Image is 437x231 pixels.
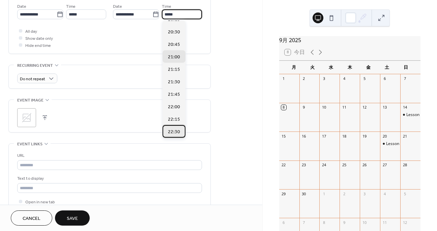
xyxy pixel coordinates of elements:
div: 6 [382,76,387,81]
div: 21 [402,134,407,139]
div: 22 [281,163,286,168]
span: Recurring event [17,62,53,69]
span: Open in new tab [25,199,55,206]
div: 18 [342,134,347,139]
span: Event image [17,97,43,104]
span: Date [113,3,122,10]
div: 水 [322,61,340,74]
button: Cancel [11,210,52,226]
div: 9月 2025 [279,36,420,44]
div: 12 [362,105,367,110]
div: 14 [402,105,407,110]
span: 22:00 [168,104,180,111]
div: 11 [342,105,347,110]
div: 1 [281,76,286,81]
div: ; [17,108,36,127]
span: 20:30 [168,29,180,36]
div: Lesson [406,112,419,118]
div: 20 [382,134,387,139]
div: 9 [301,105,307,110]
span: All day [25,28,37,35]
span: Do not repeat [20,75,45,83]
span: 22:30 [168,128,180,136]
div: 30 [301,191,307,196]
div: 25 [342,163,347,168]
div: 火 [303,61,322,74]
span: Time [162,3,171,10]
div: 8 [321,220,326,225]
div: 10 [321,105,326,110]
div: 3 [321,76,326,81]
div: 24 [321,163,326,168]
div: 3 [362,191,367,196]
span: Date [17,3,26,10]
div: 11 [382,220,387,225]
div: 23 [301,163,307,168]
div: 月 [285,61,303,74]
span: 22:15 [168,116,180,123]
div: 12 [402,220,407,225]
div: 5 [362,76,367,81]
div: 日 [397,61,415,74]
span: 21:15 [168,66,180,73]
div: 木 [341,61,359,74]
div: 17 [321,134,326,139]
span: Event links [17,141,42,148]
div: 7 [301,220,307,225]
div: 28 [402,163,407,168]
div: 26 [362,163,367,168]
div: 9 [342,220,347,225]
span: Cancel [23,215,40,222]
div: 13 [382,105,387,110]
div: 29 [281,191,286,196]
button: Save [55,210,90,226]
div: 土 [378,61,396,74]
div: Lesson [386,141,399,147]
div: Text to display [17,175,201,182]
span: Show date only [25,35,53,42]
span: Save [67,215,78,222]
span: Hide end time [25,42,51,49]
div: 15 [281,134,286,139]
span: 21:30 [168,79,180,86]
div: Lesson [380,141,400,147]
div: 19 [362,134,367,139]
div: 4 [342,76,347,81]
span: 21:00 [168,54,180,61]
div: Lesson [400,112,420,118]
div: 4 [382,191,387,196]
div: 金 [359,61,378,74]
span: 21:45 [168,91,180,98]
div: 27 [382,163,387,168]
div: 10 [362,220,367,225]
span: Time [66,3,76,10]
div: 5 [402,191,407,196]
div: 1 [321,191,326,196]
div: 2 [301,76,307,81]
span: 20:45 [168,41,180,48]
div: 7 [402,76,407,81]
div: 16 [301,134,307,139]
div: 6 [281,220,286,225]
div: URL [17,152,201,159]
div: 2 [342,191,347,196]
div: 8 [281,105,286,110]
